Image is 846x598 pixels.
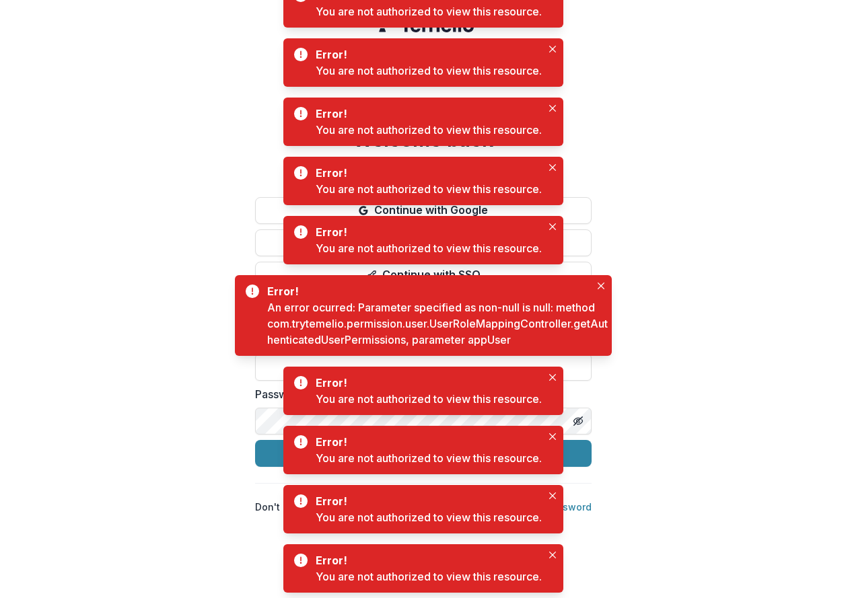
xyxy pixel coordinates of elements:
[255,197,592,224] button: Continue with Google
[316,63,542,79] div: You are not authorized to view this resource.
[316,3,542,20] div: You are not authorized to view this resource.
[316,240,542,256] div: You are not authorized to view this resource.
[316,552,536,568] div: Error!
[593,278,609,294] button: Close
[316,46,536,63] div: Error!
[255,386,584,402] label: Password
[316,224,536,240] div: Error!
[316,509,542,525] div: You are not authorized to view this resource.
[513,501,592,513] a: Forgot Password
[316,434,536,450] div: Error!
[544,428,561,445] button: Close
[544,369,561,385] button: Close
[316,122,542,138] div: You are not authorized to view this resource.
[316,568,542,585] div: You are not authorized to view this resource.
[316,391,542,407] div: You are not authorized to view this resource.
[255,500,407,514] p: Don't have an account?
[255,157,592,170] h2: Sign into your account
[544,488,561,504] button: Close
[544,219,561,235] button: Close
[544,547,561,563] button: Close
[255,440,592,467] button: Sign In
[316,375,536,391] div: Error!
[316,493,536,509] div: Error!
[255,229,592,256] button: Continue with Microsoft
[255,127,592,151] h1: Welcome back
[316,181,542,197] div: You are not authorized to view this resource.
[544,100,561,116] button: Close
[316,106,536,122] div: Error!
[567,410,589,432] button: Toggle password visibility
[316,450,542,466] div: You are not authorized to view this resource.
[544,41,561,57] button: Close
[316,165,536,181] div: Error!
[267,283,606,299] div: Error!
[267,299,612,348] div: An error ocurred: Parameter specified as non-null is null: method com.trytemelio.permission.user....
[544,159,561,176] button: Close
